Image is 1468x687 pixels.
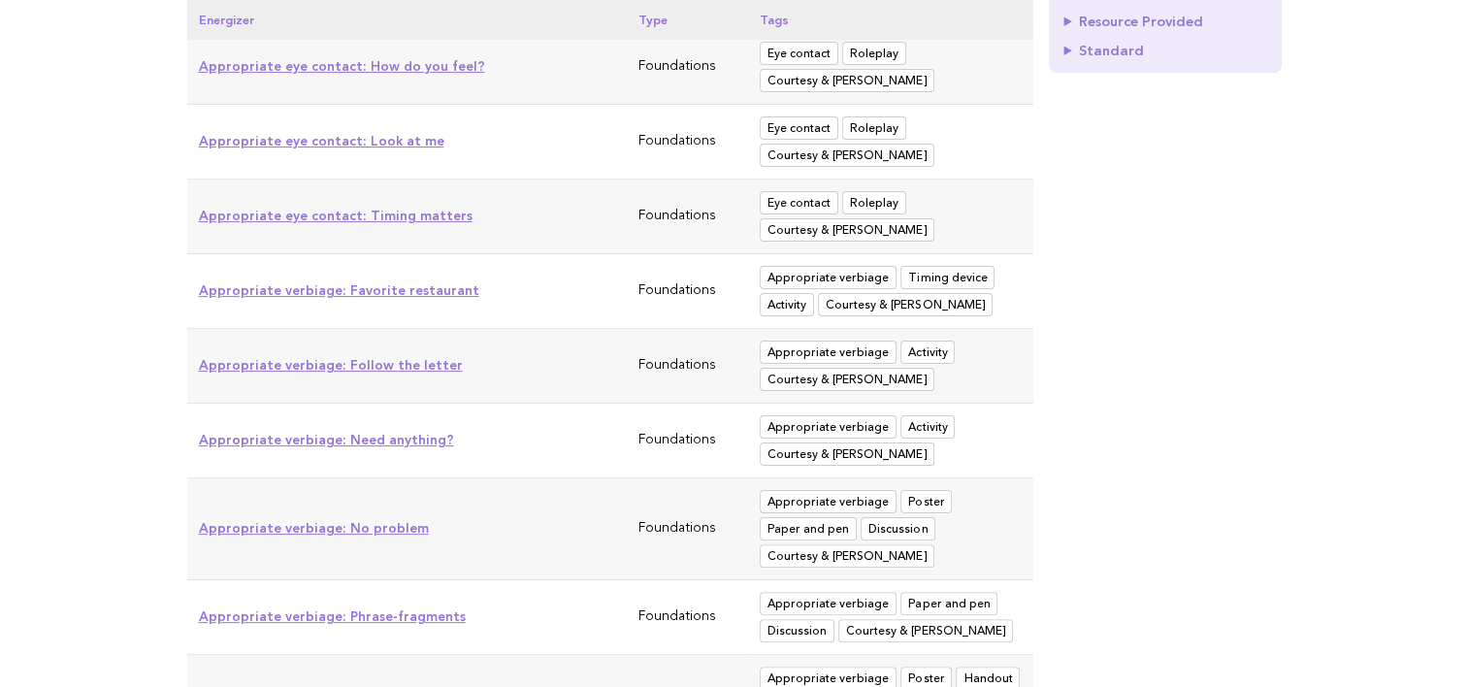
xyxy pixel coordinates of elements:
[760,266,897,289] span: Appropriate verbiage
[760,144,934,167] span: Courtesy & Manners
[760,218,934,242] span: Courtesy & Manners
[900,266,995,289] span: Timing device
[627,180,749,254] td: Foundations
[760,490,897,513] span: Appropriate verbiage
[900,415,955,439] span: Activity
[760,116,838,140] span: Eye contact
[838,619,1013,642] span: Courtesy & Manners
[760,415,897,439] span: Appropriate verbiage
[199,282,479,298] a: Appropriate verbiage: Favorite restaurant
[199,357,463,373] a: Appropriate verbiage: Follow the letter
[760,592,897,615] span: Appropriate verbiage
[842,42,906,65] span: Roleplay
[1064,44,1266,57] summary: Standard
[760,544,934,568] span: Courtesy & Manners
[760,191,838,214] span: Eye contact
[199,133,444,148] a: Appropriate eye contact: Look at me
[760,42,838,65] span: Eye contact
[818,293,993,316] span: Courtesy & Manners
[760,69,934,92] span: Courtesy & Manners
[199,520,429,536] a: Appropriate verbiage: No problem
[627,254,749,329] td: Foundations
[627,329,749,404] td: Foundations
[861,517,935,540] span: Discussion
[627,580,749,655] td: Foundations
[199,208,473,223] a: Appropriate eye contact: Timing matters
[627,478,749,580] td: Foundations
[760,619,834,642] span: Discussion
[760,517,857,540] span: Paper and pen
[900,341,955,364] span: Activity
[760,341,897,364] span: Appropriate verbiage
[760,442,934,466] span: Courtesy & Manners
[842,191,906,214] span: Roleplay
[199,58,485,74] a: Appropriate eye contact: How do you feel?
[199,608,466,624] a: Appropriate verbiage: Phrase-fragments
[1064,15,1266,28] summary: Resource Provided
[627,105,749,180] td: Foundations
[900,592,997,615] span: Paper and pen
[627,404,749,478] td: Foundations
[627,30,749,105] td: Foundations
[760,293,814,316] span: Activity
[199,432,454,447] a: Appropriate verbiage: Need anything?
[760,368,934,391] span: Courtesy & Manners
[842,116,906,140] span: Roleplay
[900,490,952,513] span: Poster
